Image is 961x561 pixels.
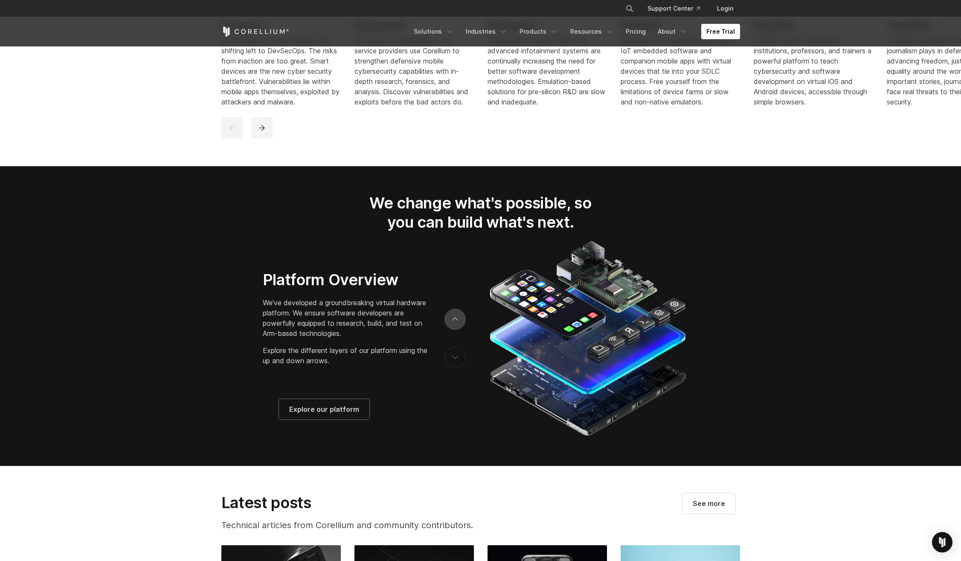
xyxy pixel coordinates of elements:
button: previous [444,347,466,368]
a: Free Trial [701,24,740,39]
div: Navigation Menu [615,1,740,16]
button: next [251,117,273,139]
button: Search [622,1,637,16]
h2: Latest posts [221,493,512,512]
a: Solutions [409,24,459,39]
h2: We change what's possible, so you can build what's next. [355,194,606,231]
div: Government organizations and service providers use Corellium to strengthen defensive mobile cyber... [354,35,474,107]
a: Products [514,24,563,39]
a: Resources [565,24,619,39]
a: Support Center [641,1,707,16]
a: Explore our platform [279,399,369,419]
button: next [444,309,466,330]
h3: Platform Overview [263,270,427,289]
div: Open Intercom Messenger [932,532,952,552]
div: Autonomous driving, ADAS, and advanced infotainment systems are continually increasing the need f... [488,35,607,107]
div: Corellium gives educational institutions, professors, and trainers a powerful platform to teach c... [754,35,873,107]
img: Corellium_Platform_RPI_Full_470 [485,238,689,439]
span: See more [693,498,725,509]
a: Industries [461,24,513,39]
p: Technical articles from Corellium and community contributors. [221,519,512,532]
div: Smart devices, cyber security, and shifting left to DevSecOps. The risks from inaction are too gr... [221,35,341,107]
p: We've developed a groundbreaking virtual hardware platform. We ensure software developers are pow... [263,298,427,338]
a: Visit our blog [682,493,735,514]
a: Pricing [621,24,651,39]
button: previous [221,117,243,139]
a: Login [710,1,740,16]
div: Navigation Menu [409,24,740,39]
span: Explore our platform [289,404,359,414]
a: Corellium Home [221,26,289,37]
a: About [653,24,693,39]
p: Explore the different layers of our platform using the up and down arrows. [263,345,427,366]
span: Modernize the development of your IoT embedded software and companion mobile apps with virtual de... [621,36,735,106]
